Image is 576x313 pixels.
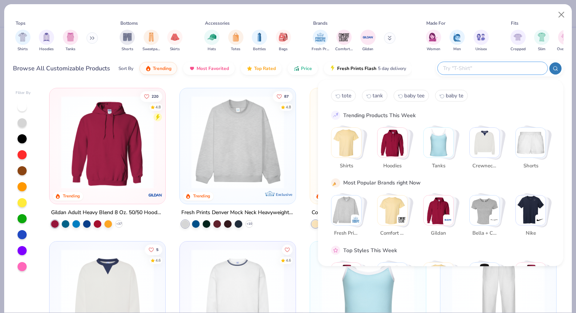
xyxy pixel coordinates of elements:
[380,162,405,170] span: Hoodies
[282,244,293,255] button: Like
[116,222,122,226] span: + 37
[204,30,219,52] button: filter button
[515,262,550,308] button: Stack Card Button Cozy
[167,30,182,52] div: filter for Skirts
[16,20,26,27] div: Tops
[474,30,489,52] button: filter button
[228,30,243,52] button: filter button
[156,104,161,110] div: 4.8
[18,33,27,41] img: Shirts Image
[279,46,288,52] span: Bags
[118,65,133,72] div: Sort By
[187,96,288,189] img: f5d85501-0dbb-4ee4-b115-c08fa3845d83
[334,230,358,237] span: Fresh Prints
[284,94,289,98] span: 87
[475,46,487,52] span: Unisex
[435,90,468,102] button: baby te3
[516,263,546,292] img: Cozy
[141,91,163,102] button: Like
[254,65,276,71] span: Top Rated
[286,104,291,110] div: 4.8
[469,195,504,240] button: Stack Card Button Bella + Canvas
[51,208,164,218] div: Gildan Adult Heavy Blend 8 Oz. 50/50 Hooded Sweatshirt
[312,30,329,52] div: filter for Fresh Prints
[429,33,438,41] img: Women Image
[66,46,75,52] span: Tanks
[444,216,452,223] img: Gildan
[557,46,574,52] span: Oversized
[286,257,291,263] div: 4.6
[42,33,51,41] img: Hoodies Image
[39,46,54,52] span: Hoodies
[181,208,294,218] div: Fresh Prints Denver Mock Neck Heavyweight Sweatshirt
[360,30,376,52] button: filter button
[252,30,267,52] div: filter for Bottles
[228,30,243,52] div: filter for Totes
[343,111,416,119] div: Trending Products This Week
[424,195,453,225] img: Gildan
[423,195,458,240] button: Stack Card Button Gildan
[142,30,160,52] div: filter for Sweatpants
[378,64,406,73] span: 5 day delivery
[470,263,499,292] img: Preppy
[331,127,366,173] button: Stack Card Button Shirts
[232,33,240,41] img: Totes Image
[315,32,326,43] img: Fresh Prints Image
[156,257,161,263] div: 4.6
[312,46,329,52] span: Fresh Prints
[231,46,240,52] span: Totes
[394,90,429,102] button: baby tee2
[377,195,412,240] button: Stack Card Button Comfort Colors
[477,33,485,41] img: Unisex Image
[561,33,570,41] img: Oversized Image
[252,30,267,52] button: filter button
[352,216,360,223] img: Fresh Prints
[470,195,499,225] img: Bella + Canvas
[312,30,329,52] button: filter button
[377,262,412,308] button: Stack Card Button Sportswear
[301,65,312,71] span: Price
[171,33,179,41] img: Skirts Image
[378,195,407,225] img: Comfort Colors
[335,30,353,52] div: filter for Comfort Colors
[343,246,397,254] div: Top Styles This Week
[514,33,522,41] img: Cropped Image
[330,65,336,71] img: flash.gif
[538,46,546,52] span: Slim
[424,263,453,292] img: Athleisure
[332,112,339,119] img: trend_line.gif
[338,32,350,43] img: Comfort Colors Image
[442,64,542,73] input: Try "T-Shirt"
[167,30,182,52] button: filter button
[157,248,159,251] span: 5
[183,62,235,75] button: Most Favorited
[66,33,75,41] img: Tanks Image
[510,46,526,52] span: Cropped
[312,208,414,218] div: Comfort Colors Adult Heavyweight T-Shirt
[469,127,504,173] button: Stack Card Button Crewnecks
[63,30,78,52] button: filter button
[208,33,216,41] img: Hats Image
[426,30,441,52] button: filter button
[404,92,424,99] span: baby tee
[373,92,383,99] span: tank
[337,65,376,71] span: Fresh Prints Flash
[380,230,405,237] span: Comfort Colors
[557,30,574,52] div: filter for Oversized
[13,64,110,73] div: Browse All Customizable Products
[534,30,549,52] div: filter for Slim
[273,91,293,102] button: Like
[145,65,151,71] img: trending.gif
[516,195,546,225] img: Nike
[515,127,550,173] button: Stack Card Button Shorts
[515,195,550,240] button: Stack Card Button Nike
[152,94,159,98] span: 220
[208,46,216,52] span: Hats
[142,46,160,52] span: Sweatpants
[205,20,230,27] div: Accessories
[15,30,30,52] div: filter for Shirts
[342,92,351,99] span: tote
[331,90,356,102] button: tote0
[276,30,291,52] button: filter button
[423,127,458,173] button: Stack Card Button Tanks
